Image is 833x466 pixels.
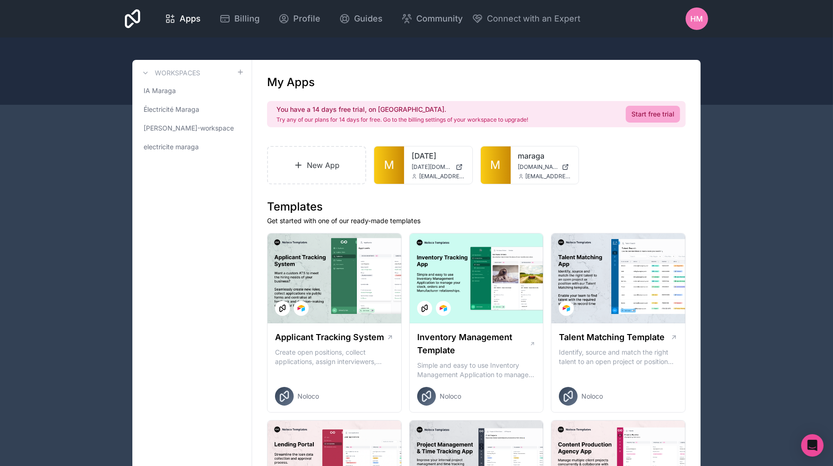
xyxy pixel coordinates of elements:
[267,75,315,90] h1: My Apps
[559,348,678,366] p: Identify, source and match the right talent to an open project or position with our Talent Matchi...
[581,392,603,401] span: Noloco
[144,142,199,152] span: electricite maraga
[419,173,465,180] span: [EMAIL_ADDRESS][DOMAIN_NAME]
[440,305,447,312] img: Airtable Logo
[157,8,208,29] a: Apps
[412,163,465,171] a: [DATE][DOMAIN_NAME]
[374,146,404,184] a: M
[297,392,319,401] span: Noloco
[626,106,680,123] a: Start free trial
[140,101,244,118] a: Électricité Maraga
[332,8,390,29] a: Guides
[354,12,383,25] span: Guides
[472,12,581,25] button: Connect with an Expert
[491,158,501,173] span: M
[275,348,394,366] p: Create open positions, collect applications, assign interviewers, centralise candidate feedback a...
[801,434,824,457] div: Open Intercom Messenger
[293,12,320,25] span: Profile
[276,116,528,124] p: Try any of our plans for 14 days for free. Go to the billing settings of your workspace to upgrade!
[234,12,260,25] span: Billing
[180,12,201,25] span: Apps
[276,105,528,114] h2: You have a 14 days free trial, on [GEOGRAPHIC_DATA].
[518,163,558,171] span: [DOMAIN_NAME]
[212,8,267,29] a: Billing
[412,150,465,161] a: [DATE]
[518,150,572,161] a: maraga
[384,158,394,173] span: M
[267,199,686,214] h1: Templates
[155,68,200,78] h3: Workspaces
[559,331,665,344] h1: Talent Matching Template
[394,8,470,29] a: Community
[691,13,703,24] span: HM
[144,86,176,95] span: IA Maraga
[140,120,244,137] a: [PERSON_NAME]-workspace
[140,82,244,99] a: IA Maraga
[481,146,511,184] a: M
[526,173,572,180] span: [EMAIL_ADDRESS][DOMAIN_NAME]
[417,331,529,357] h1: Inventory Management Template
[271,8,328,29] a: Profile
[518,163,572,171] a: [DOMAIN_NAME]
[140,138,244,155] a: electricite maraga
[144,124,234,133] span: [PERSON_NAME]-workspace
[487,12,581,25] span: Connect with an Expert
[140,67,200,79] a: Workspaces
[275,331,384,344] h1: Applicant Tracking System
[144,105,199,114] span: Électricité Maraga
[417,361,536,379] p: Simple and easy to use Inventory Management Application to manage your stock, orders and Manufact...
[563,305,570,312] img: Airtable Logo
[267,216,686,226] p: Get started with one of our ready-made templates
[267,146,366,184] a: New App
[440,392,461,401] span: Noloco
[297,305,305,312] img: Airtable Logo
[416,12,463,25] span: Community
[412,163,452,171] span: [DATE][DOMAIN_NAME]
